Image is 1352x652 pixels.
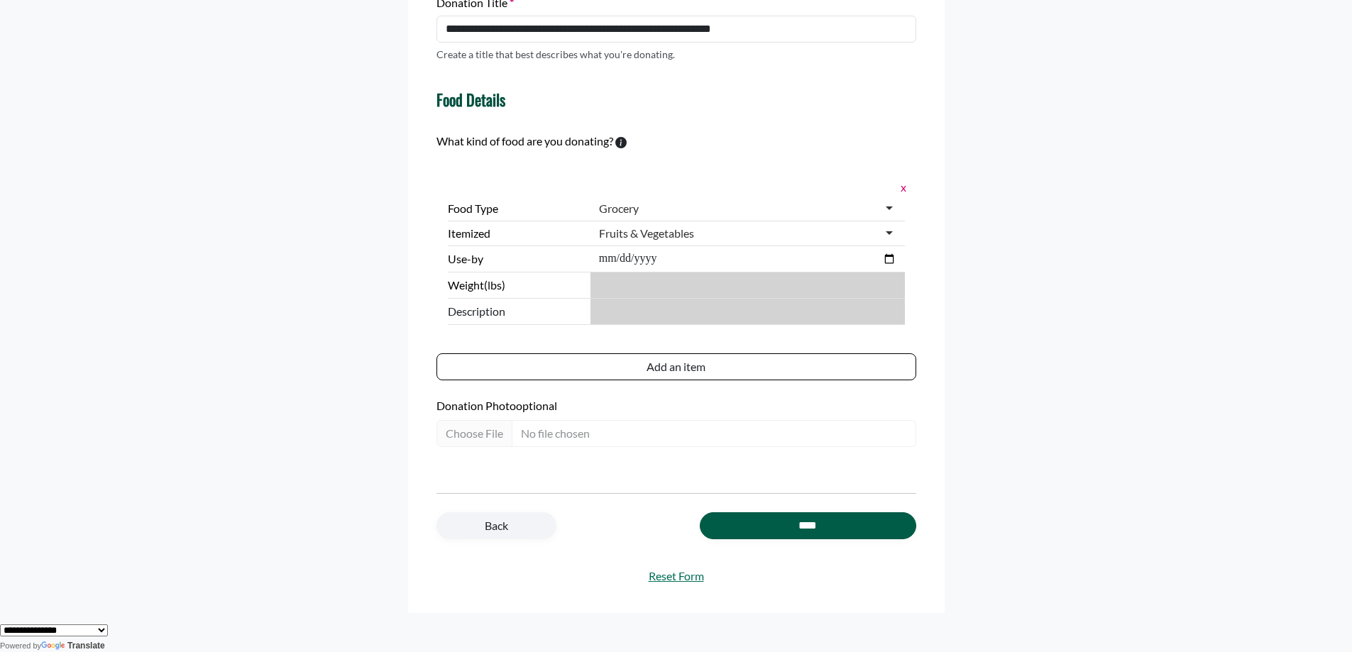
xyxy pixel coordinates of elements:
[448,250,585,267] label: Use-by
[41,641,67,651] img: Google Translate
[615,137,627,148] svg: To calculate environmental impacts, we follow the Food Loss + Waste Protocol
[448,303,585,320] span: Description
[484,278,505,292] span: (lbs)
[516,399,557,412] span: optional
[436,133,613,150] label: What kind of food are you donating?
[448,200,585,217] label: Food Type
[448,225,585,242] label: Itemized
[436,568,916,585] a: Reset Form
[436,353,916,380] button: Add an item
[436,512,556,539] a: Back
[448,277,585,294] label: Weight
[41,641,105,651] a: Translate
[896,178,905,197] button: x
[436,397,916,414] label: Donation Photo
[599,226,694,241] div: Fruits & Vegetables
[599,201,639,216] div: Grocery
[436,90,505,109] h4: Food Details
[436,47,675,62] p: Create a title that best describes what you're donating.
